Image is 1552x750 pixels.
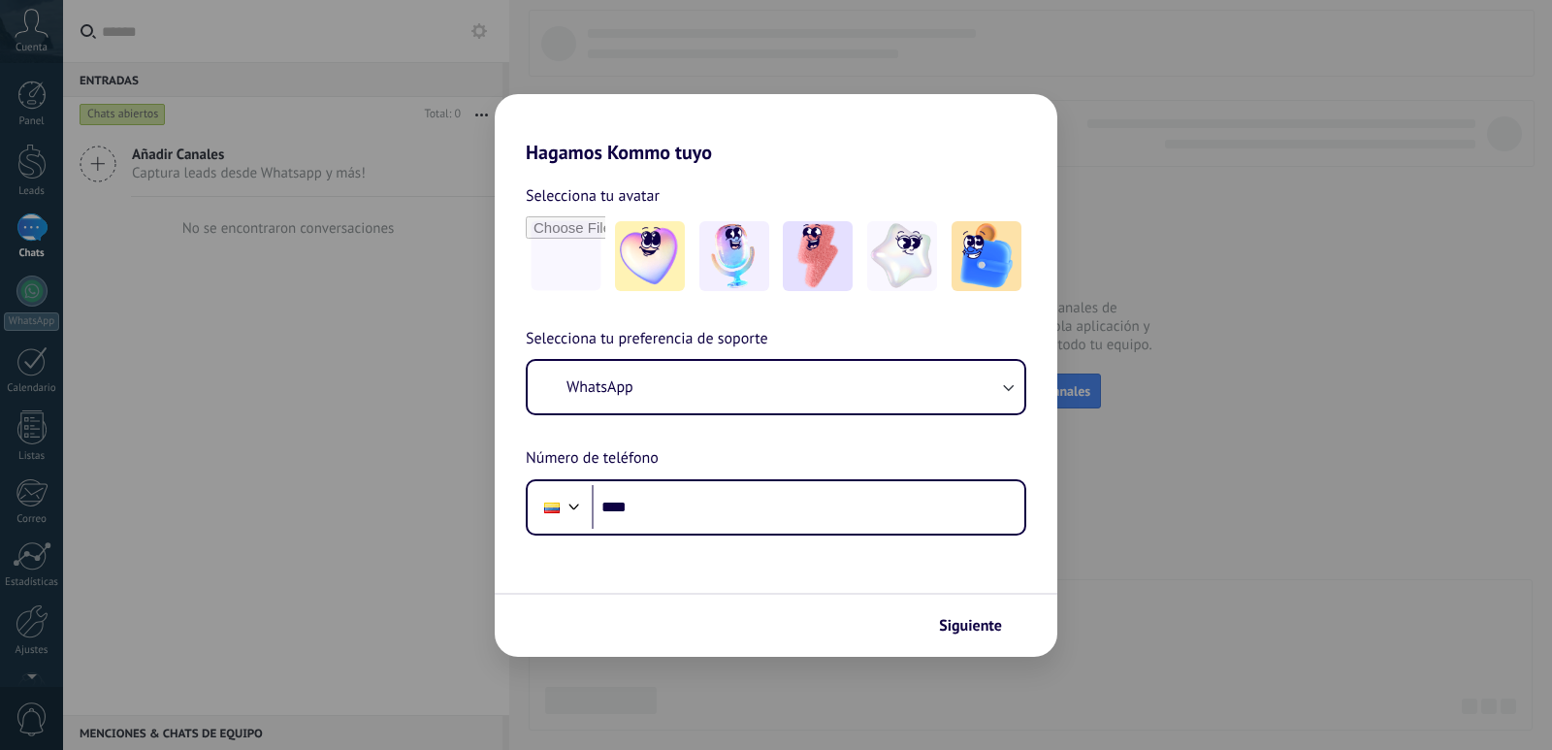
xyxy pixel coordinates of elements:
[526,183,660,209] span: Selecciona tu avatar
[952,221,1021,291] img: -5.jpeg
[783,221,853,291] img: -3.jpeg
[939,619,1002,633] span: Siguiente
[699,221,769,291] img: -2.jpeg
[930,609,1028,642] button: Siguiente
[528,361,1024,413] button: WhatsApp
[526,446,659,472] span: Número de teléfono
[495,94,1057,164] h2: Hagamos Kommo tuyo
[615,221,685,291] img: -1.jpeg
[533,487,570,528] div: Ecuador: + 593
[867,221,937,291] img: -4.jpeg
[526,327,768,352] span: Selecciona tu preferencia de soporte
[566,377,633,397] span: WhatsApp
